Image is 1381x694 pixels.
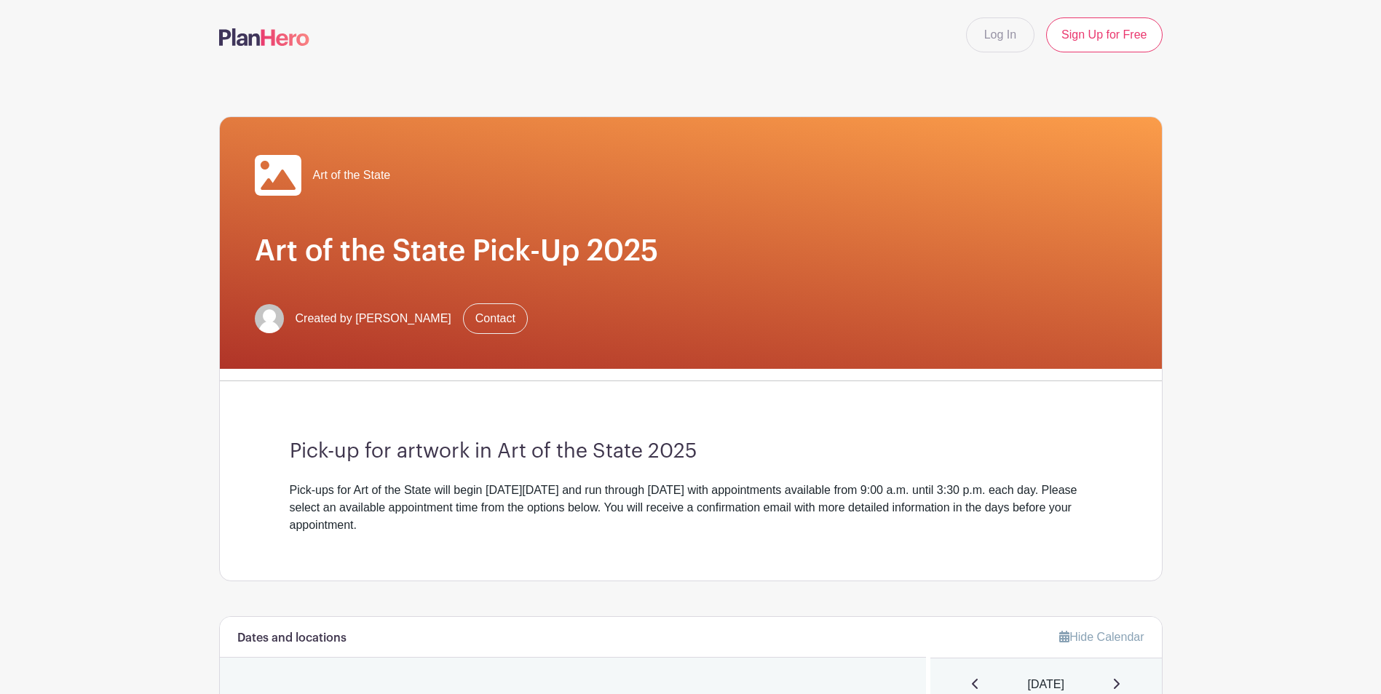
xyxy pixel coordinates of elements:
span: [DATE] [1028,676,1064,693]
img: default-ce2991bfa6775e67f084385cd625a349d9dcbb7a52a09fb2fda1e96e2d18dcdb.png [255,304,284,333]
img: logo-507f7623f17ff9eddc593b1ce0a138ce2505c220e1c5a4e2b4648c50719b7d32.svg [219,28,309,46]
div: Pick-ups for Art of the State will begin [DATE][DATE] and run through [DATE] with appointments av... [290,482,1092,534]
span: Art of the State [313,167,391,184]
a: Sign Up for Free [1046,17,1162,52]
h6: Dates and locations [237,631,347,645]
a: Hide Calendar [1059,631,1144,643]
a: Log In [966,17,1034,52]
h1: Art of the State Pick-Up 2025 [255,234,1127,268]
h3: Pick-up for artwork in Art of the State 2025 [290,439,1092,464]
span: Created by [PERSON_NAME] [296,310,451,327]
a: Contact [463,303,528,334]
